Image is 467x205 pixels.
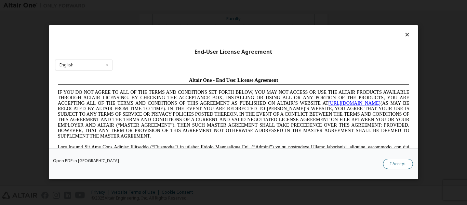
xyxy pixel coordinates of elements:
div: End-User License Agreement [55,49,412,55]
a: [URL][DOMAIN_NAME] [273,26,325,31]
span: Altair One - End User License Agreement [134,3,223,8]
span: IF YOU DO NOT AGREE TO ALL OF THE TERMS AND CONDITIONS SET FORTH BELOW, YOU MAY NOT ACCESS OR USE... [3,15,354,64]
button: I Accept [383,159,413,169]
span: Lore Ipsumd Sit Ame Cons Adipisc Elitseddo (“Eiusmodte”) in utlabor Etdolo Magnaaliqua Eni. (“Adm... [3,70,354,119]
div: English [59,63,74,67]
a: Open PDF in [GEOGRAPHIC_DATA] [53,159,119,163]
